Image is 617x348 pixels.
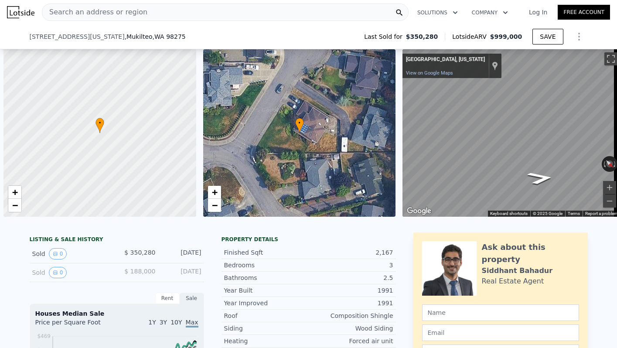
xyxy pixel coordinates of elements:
[532,29,563,44] button: SAVE
[160,319,167,326] span: 3Y
[8,186,21,199] a: Zoom in
[224,324,309,333] div: Siding
[405,205,433,217] a: Open this area in Google Maps (opens a new window)
[163,248,201,259] div: [DATE]
[482,241,579,266] div: Ask about this property
[148,319,156,326] span: 1Y
[603,194,616,208] button: Zoom out
[153,33,186,40] span: , WA 98275
[95,119,104,127] span: •
[490,211,528,217] button: Keyboard shortcuts
[603,181,616,194] button: Zoom in
[533,211,562,216] span: © 2025 Google
[364,32,406,41] span: Last Sold for
[410,5,465,20] button: Solutions
[35,309,198,318] div: Houses Median Sale
[406,32,438,41] span: $350,280
[516,169,565,188] path: Go Northwest
[558,5,610,20] a: Free Account
[490,33,522,40] span: $999,000
[12,200,18,211] span: −
[309,286,393,295] div: 1991
[224,273,309,282] div: Bathrooms
[452,32,490,41] span: Lotside ARV
[309,248,393,257] div: 2,167
[224,286,309,295] div: Year Built
[406,56,485,63] div: [GEOGRAPHIC_DATA], [US_STATE]
[42,7,147,17] span: Search an address or region
[224,299,309,307] div: Year Improved
[7,6,34,18] img: Lotside
[309,311,393,320] div: Composition Shingle
[155,293,180,304] div: Rent
[37,333,51,339] tspan: $469
[30,236,204,245] div: LISTING & SALE HISTORY
[602,156,617,172] button: Reset the view
[518,8,558,17] a: Log In
[309,261,393,270] div: 3
[309,273,393,282] div: 2.5
[602,156,607,172] button: Rotate counterclockwise
[482,266,553,276] div: Siddhant Bahadur
[295,118,304,133] div: •
[49,248,67,259] button: View historical data
[95,118,104,133] div: •
[309,337,393,345] div: Forced air unit
[224,248,309,257] div: Finished Sqft
[492,61,498,71] a: Show location on map
[422,324,579,341] input: Email
[30,32,125,41] span: [STREET_ADDRESS][US_STATE]
[124,268,155,275] span: $ 188,000
[465,5,515,20] button: Company
[35,318,117,332] div: Price per Square Foot
[186,319,198,328] span: Max
[12,187,18,198] span: +
[224,261,309,270] div: Bedrooms
[224,337,309,345] div: Heating
[406,70,453,76] a: View on Google Maps
[49,267,67,278] button: View historical data
[211,187,217,198] span: +
[208,186,221,199] a: Zoom in
[570,28,588,45] button: Show Options
[163,267,201,278] div: [DATE]
[125,32,186,41] span: , Mukilteo
[309,324,393,333] div: Wood Siding
[32,248,110,259] div: Sold
[208,199,221,212] a: Zoom out
[224,311,309,320] div: Roof
[180,293,204,304] div: Sale
[482,276,544,287] div: Real Estate Agent
[124,249,155,256] span: $ 350,280
[405,205,433,217] img: Google
[222,236,396,243] div: Property details
[8,199,21,212] a: Zoom out
[170,319,182,326] span: 10Y
[568,211,580,216] a: Terms (opens in new tab)
[309,299,393,307] div: 1991
[32,267,110,278] div: Sold
[295,119,304,127] span: •
[422,304,579,321] input: Name
[211,200,217,211] span: −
